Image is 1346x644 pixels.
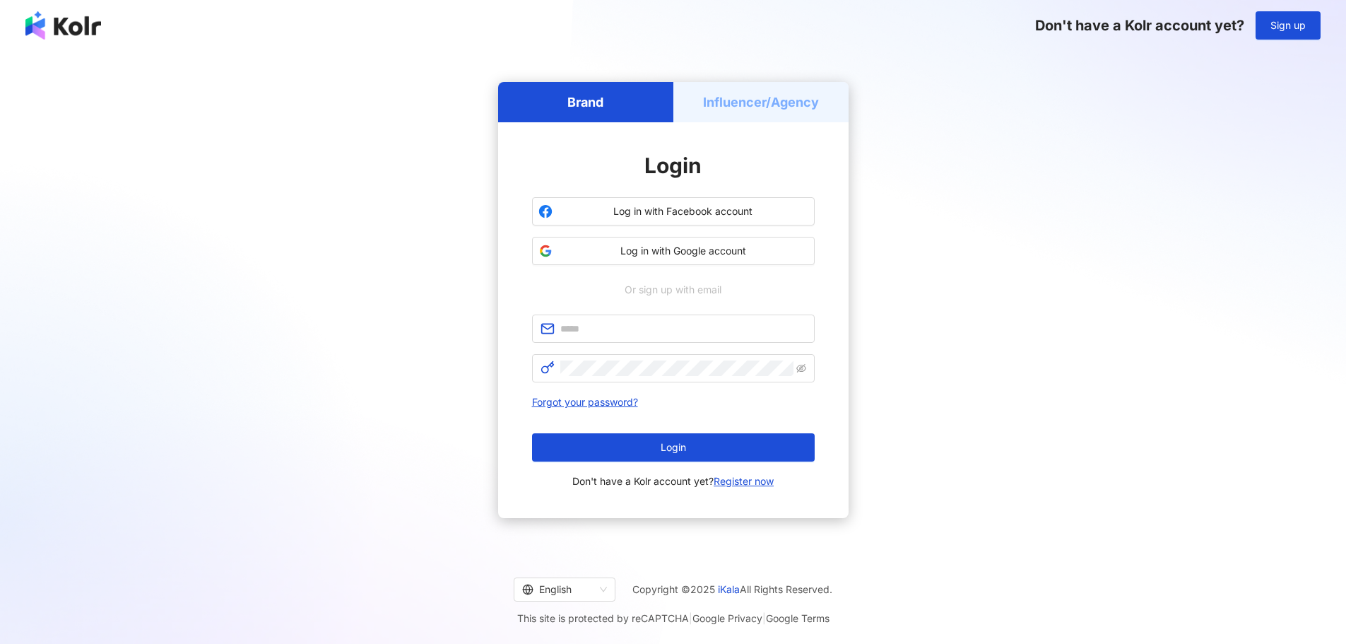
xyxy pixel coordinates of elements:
[718,583,740,595] a: iKala
[572,473,774,490] span: Don't have a Kolr account yet?
[532,433,815,462] button: Login
[632,581,832,598] span: Copyright © 2025 All Rights Reserved.
[25,11,101,40] img: logo
[558,204,808,218] span: Log in with Facebook account
[517,610,830,627] span: This site is protected by reCAPTCHA
[532,237,815,265] button: Log in with Google account
[532,396,638,408] a: Forgot your password?
[532,197,815,226] button: Log in with Facebook account
[1256,11,1321,40] button: Sign up
[644,153,702,178] span: Login
[796,363,806,373] span: eye-invisible
[692,612,762,624] a: Google Privacy
[766,612,830,624] a: Google Terms
[1270,20,1306,31] span: Sign up
[689,612,692,624] span: |
[567,93,603,111] h5: Brand
[661,442,686,453] span: Login
[762,612,766,624] span: |
[522,578,594,601] div: English
[615,282,731,298] span: Or sign up with email
[703,93,819,111] h5: Influencer/Agency
[714,475,774,487] a: Register now
[1035,17,1244,34] span: Don't have a Kolr account yet?
[558,244,808,258] span: Log in with Google account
